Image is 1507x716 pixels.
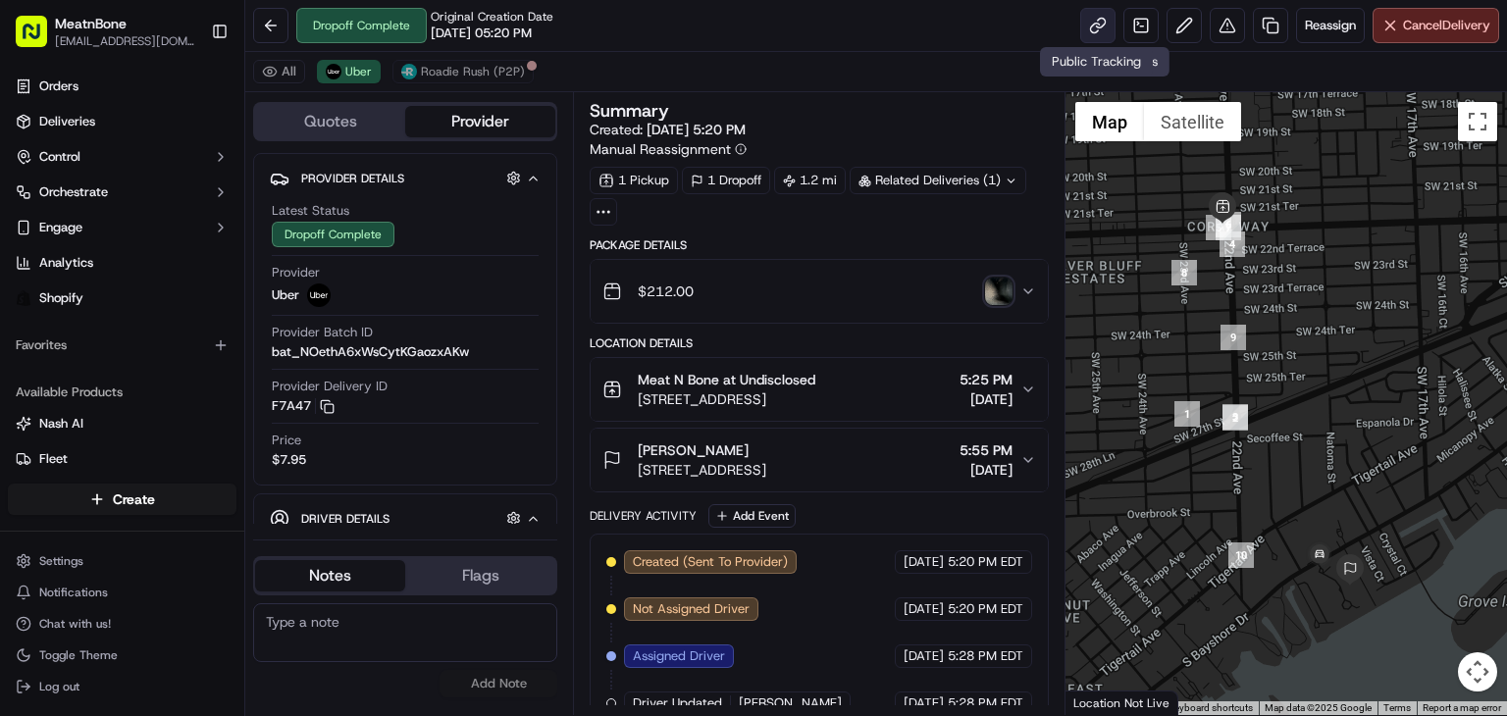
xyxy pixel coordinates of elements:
[1075,102,1144,141] button: Show street map
[307,283,331,307] img: uber-new-logo.jpeg
[272,451,306,469] span: $7.95
[20,254,131,270] div: Past conversations
[345,64,372,79] span: Uber
[392,60,534,83] button: Roadie Rush (P2P)
[8,106,236,137] a: Deliveries
[591,260,1048,323] button: $212.00photo_proof_of_delivery image
[1144,102,1241,141] button: Show satellite imagery
[405,106,555,137] button: Provider
[638,281,694,301] span: $212.00
[590,508,697,524] div: Delivery Activity
[16,415,229,433] a: Nash AI
[88,186,322,206] div: Start new chat
[55,14,127,33] button: MeatnBone
[739,694,842,712] span: [PERSON_NAME]
[401,64,417,79] img: roadie-logo-v2.jpg
[405,560,555,591] button: Flags
[8,330,236,361] div: Favorites
[633,600,750,618] span: Not Assigned Driver
[334,192,357,216] button: Start new chat
[39,450,68,468] span: Fleet
[61,303,209,319] span: Wisdom [PERSON_NAME]
[326,64,341,79] img: uber-new-logo.jpeg
[1070,690,1135,715] a: Open this area in Google Maps (opens a new window)
[638,389,815,409] span: [STREET_ADDRESS]
[272,343,469,361] span: bat_NOethA6xWsCytKGaozxAKw
[39,148,80,166] span: Control
[272,432,301,449] span: Price
[638,440,749,460] span: [PERSON_NAME]
[272,286,299,304] span: Uber
[224,356,264,372] span: [DATE]
[16,290,31,306] img: Shopify logo
[1222,404,1248,430] div: 3
[985,278,1013,305] img: photo_proof_of_delivery image
[39,304,55,320] img: 1736555255976-a54dd68f-1ca7-489b-9aae-adbdc363a1c4
[421,64,525,79] span: Roadie Rush (P2P)
[55,33,195,49] button: [EMAIL_ADDRESS][DOMAIN_NAME]
[1216,215,1241,240] div: 7
[213,356,220,372] span: •
[185,437,315,457] span: API Documentation
[774,167,846,194] div: 1.2 mi
[20,77,357,109] p: Welcome 👋
[113,489,155,509] span: Create
[51,126,353,146] input: Got a question? Start typing here...
[960,440,1013,460] span: 5:55 PM
[904,647,944,665] span: [DATE]
[158,430,323,465] a: 💻API Documentation
[41,186,77,222] img: 8571987876998_91fb9ceb93ad5c398215_72.jpg
[590,102,669,120] h3: Summary
[633,647,725,665] span: Assigned Driver
[638,370,815,389] span: Meat N Bone at Undisclosed
[1373,8,1499,43] button: CancelDelivery
[591,429,1048,491] button: [PERSON_NAME][STREET_ADDRESS]5:55 PM[DATE]
[1065,690,1178,715] div: Location Not Live
[272,264,320,281] span: Provider
[166,439,182,455] div: 💻
[1206,215,1231,240] div: 5
[39,415,83,433] span: Nash AI
[850,167,1026,194] div: Related Deliveries (1)
[1220,231,1245,257] div: 4
[708,504,796,528] button: Add Event
[317,60,381,83] button: Uber
[39,77,78,95] span: Orders
[590,335,1049,351] div: Location Details
[948,600,1023,618] span: 5:20 PM EDT
[39,553,83,569] span: Settings
[272,397,335,415] button: F7A47
[8,408,236,439] button: Nash AI
[1403,17,1490,34] span: Cancel Delivery
[20,337,51,376] img: Wisdom Oko
[39,219,82,236] span: Engage
[590,139,731,159] span: Manual Reassignment
[1296,8,1365,43] button: Reassign
[647,121,746,138] span: [DATE] 5:20 PM
[272,378,388,395] span: Provider Delivery ID
[8,377,236,408] div: Available Products
[138,485,237,500] a: Powered byPylon
[12,430,158,465] a: 📗Knowledge Base
[682,167,770,194] div: 1 Dropoff
[8,71,236,102] a: Orders
[1222,405,1248,431] div: 2
[255,106,405,137] button: Quotes
[1458,652,1497,691] button: Map camera controls
[8,443,236,475] button: Fleet
[8,610,236,638] button: Chat with us!
[224,303,264,319] span: [DATE]
[8,484,236,515] button: Create
[590,120,746,139] span: Created:
[255,560,405,591] button: Notes
[8,547,236,575] button: Settings
[20,284,51,323] img: Wisdom Oko
[633,694,722,712] span: Driver Updated
[270,162,541,194] button: Provider Details
[590,237,1049,253] div: Package Details
[904,553,944,571] span: [DATE]
[8,141,236,173] button: Control
[904,600,944,618] span: [DATE]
